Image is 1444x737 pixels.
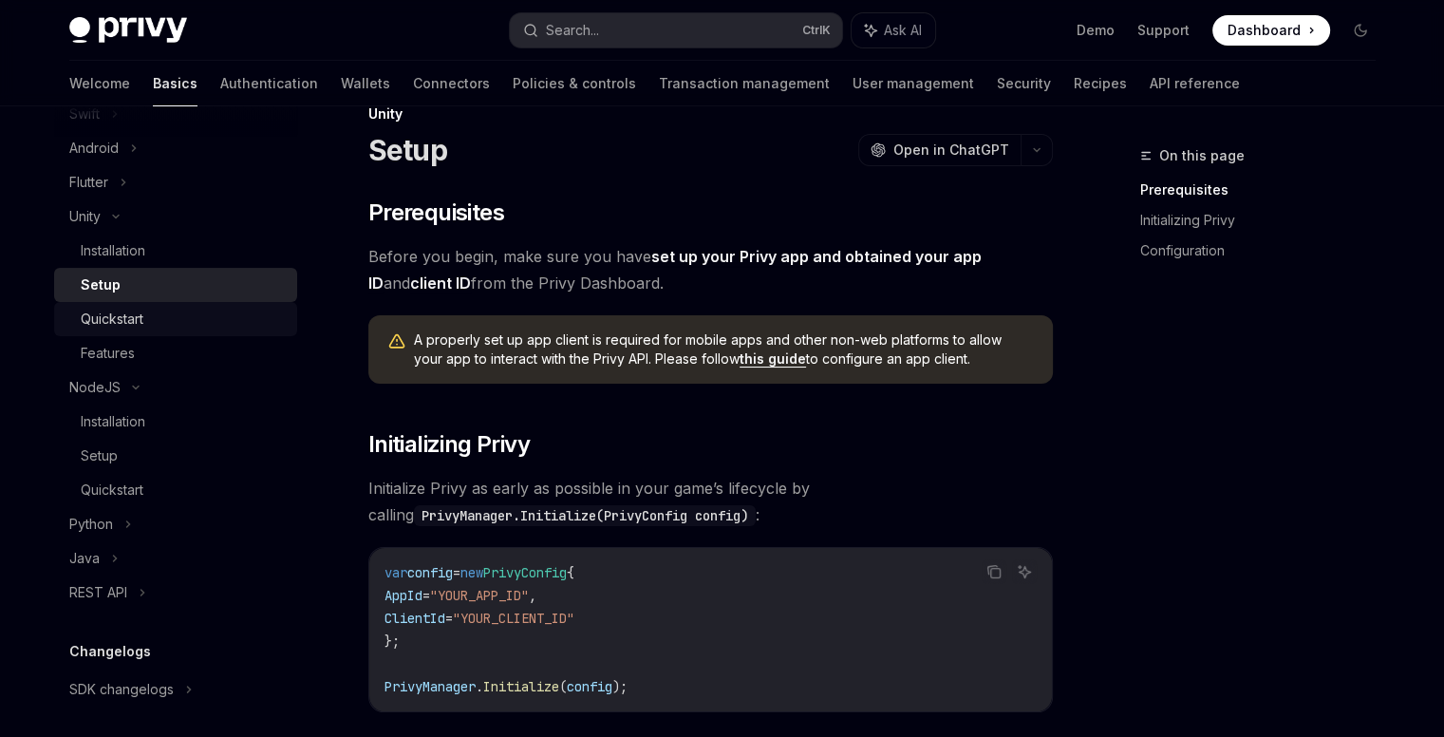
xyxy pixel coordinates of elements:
[69,640,151,663] h5: Changelogs
[368,247,982,293] a: set up your Privy app and obtained your app ID
[612,678,628,695] span: );
[852,13,935,47] button: Ask AI
[81,342,135,365] div: Features
[1212,15,1330,46] a: Dashboard
[54,302,297,336] a: Quickstart
[1345,15,1376,46] button: Toggle dark mode
[81,239,145,262] div: Installation
[1150,61,1240,106] a: API reference
[384,564,407,581] span: var
[54,439,297,473] a: Setup
[220,61,318,106] a: Authentication
[529,587,536,604] span: ,
[81,479,143,501] div: Quickstart
[54,234,297,268] a: Installation
[69,17,187,44] img: dark logo
[69,547,100,570] div: Java
[567,564,574,581] span: {
[740,350,806,368] a: this guide
[414,505,756,526] code: PrivyManager.Initialize(PrivyConfig config)
[1159,144,1245,167] span: On this page
[384,610,445,627] span: ClientId
[81,274,121,296] div: Setup
[69,61,130,106] a: Welcome
[368,429,530,460] span: Initializing Privy
[54,268,297,302] a: Setup
[559,678,567,695] span: (
[368,243,1053,296] span: Before you begin, make sure you have and from the Privy Dashboard.
[997,61,1051,106] a: Security
[410,274,471,293] a: client ID
[54,336,297,370] a: Features
[69,513,113,536] div: Python
[54,473,297,507] a: Quickstart
[81,410,145,433] div: Installation
[384,633,400,650] span: };
[384,587,422,604] span: AppId
[69,678,174,701] div: SDK changelogs
[407,564,453,581] span: config
[69,205,101,228] div: Unity
[802,23,831,38] span: Ctrl K
[368,198,504,228] span: Prerequisites
[430,587,529,604] span: "YOUR_APP_ID"
[567,678,612,695] span: config
[368,475,1053,528] span: Initialize Privy as early as possible in your game’s lifecycle by calling :
[483,564,567,581] span: PrivyConfig
[546,19,599,42] div: Search...
[422,587,430,604] span: =
[453,564,460,581] span: =
[853,61,974,106] a: User management
[982,559,1006,584] button: Copy the contents from the code block
[510,13,842,47] button: Search...CtrlK
[54,405,297,439] a: Installation
[893,141,1009,160] span: Open in ChatGPT
[81,308,143,331] div: Quickstart
[69,171,108,194] div: Flutter
[81,444,118,467] div: Setup
[368,133,447,167] h1: Setup
[1074,61,1127,106] a: Recipes
[1077,21,1115,40] a: Demo
[1140,236,1391,266] a: Configuration
[69,581,127,604] div: REST API
[384,678,476,695] span: PrivyManager
[483,678,559,695] span: Initialize
[445,610,453,627] span: =
[659,61,830,106] a: Transaction management
[884,21,922,40] span: Ask AI
[341,61,390,106] a: Wallets
[1228,21,1301,40] span: Dashboard
[858,134,1021,166] button: Open in ChatGPT
[413,61,490,106] a: Connectors
[1012,559,1037,584] button: Ask AI
[1140,175,1391,205] a: Prerequisites
[476,678,483,695] span: .
[453,610,574,627] span: "YOUR_CLIENT_ID"
[414,331,1034,368] span: A properly set up app client is required for mobile apps and other non-web platforms to allow you...
[69,137,119,160] div: Android
[460,564,483,581] span: new
[1137,21,1190,40] a: Support
[513,61,636,106] a: Policies & controls
[1140,205,1391,236] a: Initializing Privy
[153,61,197,106] a: Basics
[69,376,121,399] div: NodeJS
[387,332,406,351] svg: Warning
[368,104,1053,123] div: Unity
